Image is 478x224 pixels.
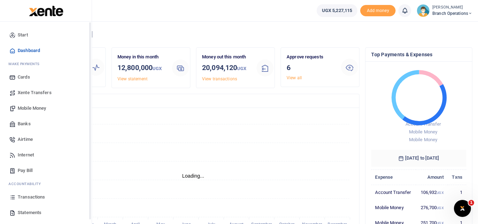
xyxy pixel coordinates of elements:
a: View all [287,75,302,80]
span: UGX 5,227,115 [322,7,352,14]
th: Amount [416,170,448,185]
td: Mobile Money [371,200,416,215]
a: Airtime [6,132,86,147]
a: profile-user [PERSON_NAME] Branch Operations [417,4,472,17]
td: 1 [448,200,466,215]
span: Start [18,31,28,39]
small: [PERSON_NAME] [432,5,472,11]
li: M [6,58,86,69]
a: logo-small logo-large logo-large [28,8,63,13]
a: UGX 5,227,115 [317,4,357,17]
h4: Top Payments & Expenses [371,51,466,58]
span: Dashboard [18,47,40,54]
span: Xente Transfers [18,89,52,96]
th: Expense [371,170,416,185]
a: Statements [6,205,86,220]
span: Branch Operations [432,10,472,17]
h4: Hello [PERSON_NAME] [27,30,472,38]
span: Internet [18,151,34,159]
td: Account Transfer [371,185,416,200]
small: UGX [437,191,443,195]
span: Transactions [18,194,45,201]
small: UGX [437,206,443,210]
span: Cards [18,74,30,81]
a: Transactions [6,189,86,205]
h3: 20,094,120 [202,62,251,74]
td: 106,932 [416,185,448,200]
span: Account Transfer [405,121,441,127]
iframe: Intercom live chat [454,200,471,217]
span: Airtime [18,136,33,143]
h3: 6 [287,62,335,73]
td: 1 [448,185,466,200]
a: Start [6,27,86,43]
span: Statements [18,209,41,216]
td: 276,700 [416,200,448,215]
h4: Transactions Overview [33,97,353,105]
span: Mobile Money [18,105,46,112]
small: UGX [152,66,162,71]
p: Money out this month [202,53,251,61]
a: Dashboard [6,43,86,58]
a: Internet [6,147,86,163]
span: Add money [360,5,396,17]
a: Pay Bill [6,163,86,178]
a: Banks [6,116,86,132]
th: Txns [448,170,466,185]
img: profile-user [417,4,430,17]
span: 1 [468,200,474,206]
a: View transactions [202,76,237,81]
span: Mobile Money [409,137,437,142]
span: ake Payments [12,61,40,67]
li: Ac [6,178,86,189]
span: Pay Bill [18,167,33,174]
p: Approve requests [287,53,335,61]
li: Wallet ballance [314,4,360,17]
h6: [DATE] to [DATE] [371,150,466,167]
a: Cards [6,69,86,85]
span: Banks [18,120,31,127]
img: logo-large [29,6,63,16]
span: Mobile Money [409,129,437,134]
a: Add money [360,7,396,13]
a: Xente Transfers [6,85,86,100]
small: UGX [237,66,246,71]
text: Loading... [182,173,205,179]
span: countability [14,181,41,186]
a: Mobile Money [6,100,86,116]
p: Money in this month [117,53,166,61]
li: Toup your wallet [360,5,396,17]
a: View statement [117,76,148,81]
h3: 12,800,000 [117,62,166,74]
